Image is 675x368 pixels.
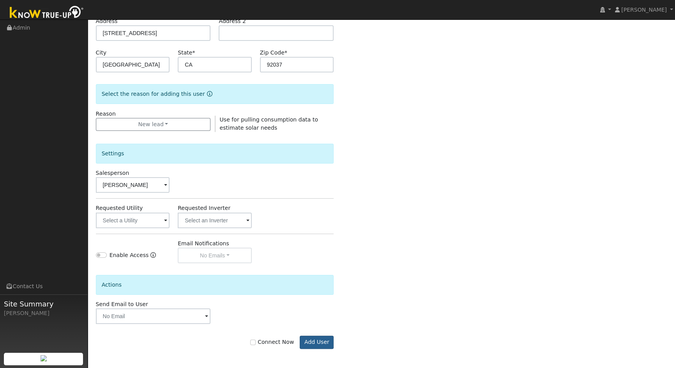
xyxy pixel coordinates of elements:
[178,239,229,248] label: Email Notifications
[96,308,211,324] input: No Email
[96,84,334,104] div: Select the reason for adding this user
[96,49,107,57] label: City
[96,177,170,193] input: Select a User
[96,118,211,131] button: New lead
[250,338,294,346] label: Connect Now
[178,213,252,228] input: Select an Inverter
[96,169,129,177] label: Salesperson
[96,204,143,212] label: Requested Utility
[96,110,116,118] label: Reason
[219,116,318,131] span: Use for pulling consumption data to estimate solar needs
[110,251,149,259] label: Enable Access
[150,251,156,263] a: Enable Access
[260,49,287,57] label: Zip Code
[96,300,148,308] label: Send Email to User
[96,17,118,25] label: Address
[205,91,212,97] a: Reason for new user
[6,4,88,22] img: Know True-Up
[4,299,83,309] span: Site Summary
[300,336,334,349] button: Add User
[621,7,667,13] span: [PERSON_NAME]
[192,49,195,56] span: Required
[96,144,334,164] div: Settings
[41,355,47,361] img: retrieve
[284,49,287,56] span: Required
[96,213,170,228] input: Select a Utility
[178,204,230,212] label: Requested Inverter
[219,17,246,25] label: Address 2
[178,49,195,57] label: State
[250,340,256,345] input: Connect Now
[96,275,334,295] div: Actions
[4,309,83,317] div: [PERSON_NAME]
